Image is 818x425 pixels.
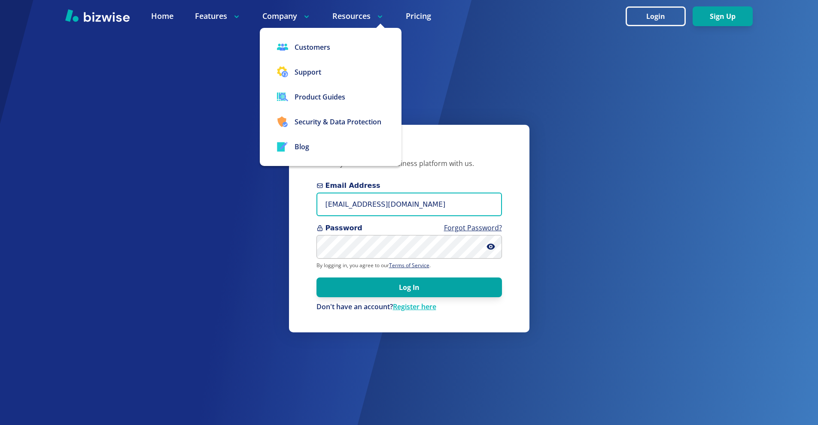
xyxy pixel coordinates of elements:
a: Product Guides [260,84,401,109]
span: Password [316,223,502,233]
a: Register here [393,302,436,311]
div: Don't have an account?Register here [316,302,502,312]
a: Sign Up [693,12,753,21]
a: Terms of Service [389,262,429,269]
input: you@example.com [316,193,502,216]
h3: Log In [316,145,502,160]
p: Access your all-in-one business platform with us. [316,159,502,169]
a: Forgot Password? [444,223,502,232]
a: Blog [260,134,401,159]
p: Company [262,11,311,21]
p: Resources [332,11,384,21]
button: Log In [316,277,502,297]
a: Pricing [406,11,431,21]
button: Login [626,6,686,26]
button: Support [260,60,401,84]
span: Email Address [316,181,502,191]
button: Sign Up [693,6,753,26]
a: Security & Data Protection [260,109,401,134]
p: By logging in, you agree to our . [316,262,502,269]
p: Don't have an account? [316,302,502,312]
a: Customers [260,35,401,60]
a: Login [626,12,693,21]
img: Bizwise Logo [65,9,130,22]
p: Features [195,11,241,21]
a: Home [151,11,173,21]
